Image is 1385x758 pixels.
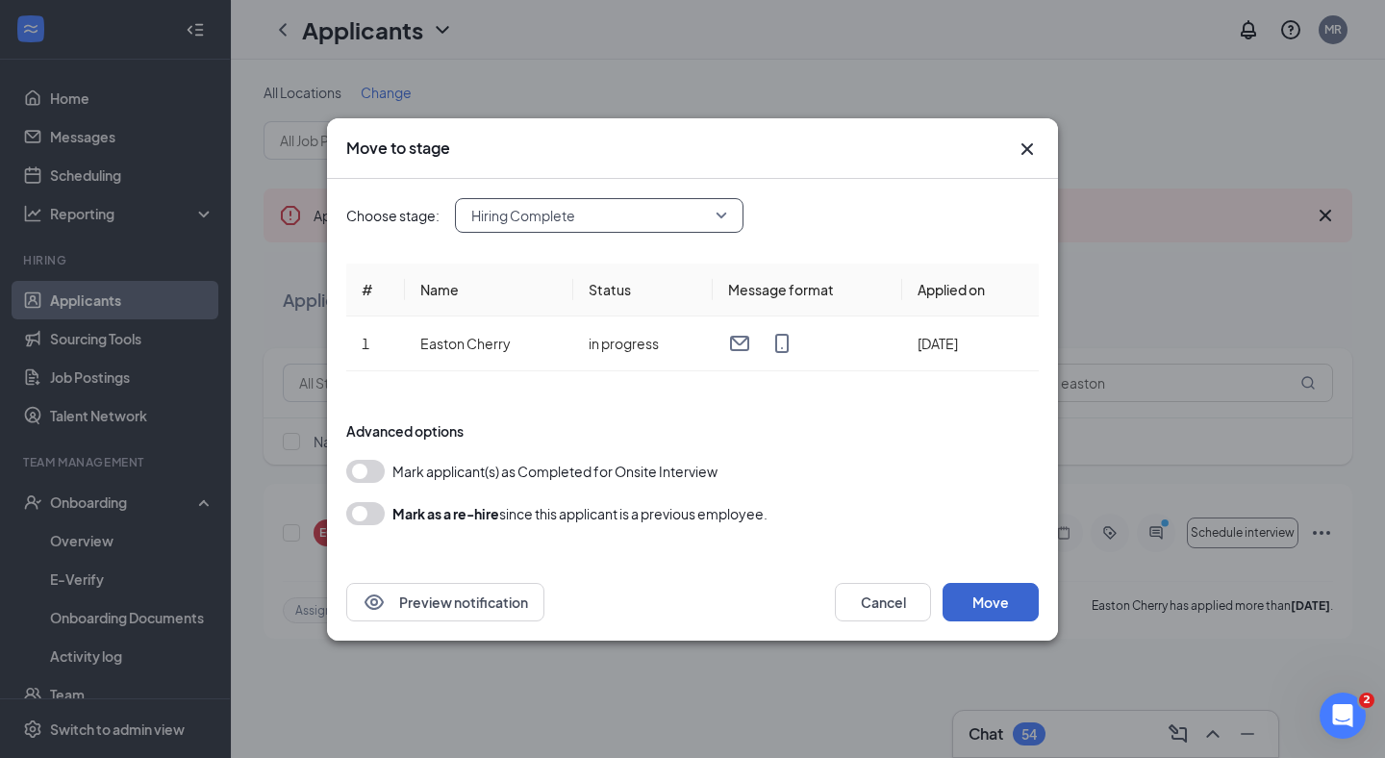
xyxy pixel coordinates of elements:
[1016,138,1039,161] svg: Cross
[1359,693,1374,708] span: 2
[362,335,369,352] span: 1
[363,591,386,614] svg: Eye
[471,201,575,230] span: Hiring Complete
[346,138,450,159] h3: Move to stage
[770,332,793,355] svg: MobileSms
[405,264,573,316] th: Name
[392,502,768,525] div: since this applicant is a previous employee.
[835,583,931,621] button: Cancel
[346,421,1039,441] div: Advanced options
[1016,138,1039,161] button: Close
[573,316,714,371] td: in progress
[728,332,751,355] svg: Email
[902,264,1039,316] th: Applied on
[1320,693,1366,739] iframe: Intercom live chat
[405,316,573,371] td: Easton Cherry
[346,264,405,316] th: #
[392,505,499,522] b: Mark as a re-hire
[346,205,440,226] span: Choose stage:
[713,264,902,316] th: Message format
[392,460,718,483] span: Mark applicant(s) as Completed for Onsite Interview
[943,583,1039,621] button: Move
[573,264,714,316] th: Status
[902,316,1039,371] td: [DATE]
[346,583,544,621] button: EyePreview notification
